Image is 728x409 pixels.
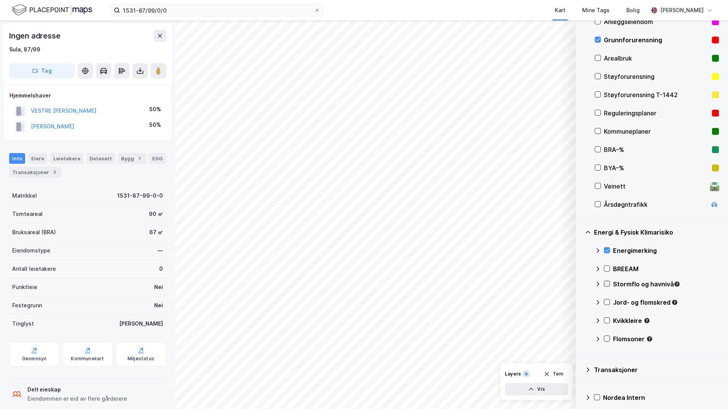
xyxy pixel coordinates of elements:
div: Anleggseiendom [604,17,709,26]
div: Mine Tags [582,6,610,15]
div: Transaksjoner [594,365,719,374]
div: Støyforurensning T-1442 [604,90,709,99]
div: Punktleie [12,283,37,292]
div: Eiendomstype [12,246,50,255]
div: Energimerking [613,246,719,255]
div: Nordea Intern [603,393,719,402]
div: BYA–% [604,163,709,173]
div: 67 ㎡ [149,228,163,237]
div: Tooltip anchor [671,299,678,306]
div: Eiere [28,153,47,164]
div: Bruksareal (BRA) [12,228,56,237]
div: Tooltip anchor [646,336,653,342]
div: BREEAM [613,264,719,273]
div: 9 [522,370,530,378]
div: Layers [505,371,521,377]
div: Kommunekart [71,356,104,362]
div: Matrikkel [12,191,37,200]
div: Geoinnsyn [22,356,47,362]
div: Kvikkleire [613,316,719,325]
div: Delt eieskap [27,385,127,394]
div: 3 [51,168,58,176]
div: [PERSON_NAME] [119,319,163,328]
div: Årsdøgntrafikk [604,200,707,209]
div: Arealbruk [604,54,709,63]
div: Nei [154,301,163,310]
div: Leietakere [50,153,83,164]
div: Datasett [86,153,115,164]
div: Ingen adresse [9,30,62,42]
div: Flomsoner [613,334,719,343]
div: Reguleringsplaner [604,109,709,118]
div: 50% [149,120,161,129]
div: 50% [149,105,161,114]
div: Tooltip anchor [674,281,680,288]
button: Tag [9,63,75,78]
div: Tooltip anchor [643,317,650,324]
div: Nei [154,283,163,292]
div: Tomteareal [12,209,43,219]
button: Vis [505,383,568,395]
div: 90 ㎡ [149,209,163,219]
div: ESG [149,153,166,164]
iframe: Chat Widget [690,372,728,409]
div: Miljøstatus [128,356,154,362]
div: 1 [136,155,143,162]
div: Veinett [604,182,707,191]
div: 0 [159,264,163,273]
div: Grunnforurensning [604,35,709,45]
div: Støyforurensning [604,72,709,81]
div: Festegrunn [12,301,42,310]
div: Info [9,153,25,164]
div: Hjemmelshaver [10,91,166,100]
img: logo.f888ab2527a4732fd821a326f86c7f29.svg [12,3,92,17]
div: 1531-87-99-0-0 [117,191,163,200]
div: Energi & Fysisk Klimarisiko [594,228,719,237]
div: Transaksjoner [9,167,61,177]
div: Bolig [626,6,640,15]
div: [PERSON_NAME] [660,6,704,15]
div: Antall leietakere [12,264,56,273]
div: 🛣️ [709,181,720,191]
div: BRA–% [604,145,709,154]
button: Tøm [539,368,568,380]
div: Kart [555,6,565,15]
div: Eiendommen er eid av flere gårdeiere [27,394,127,403]
div: Bygg [118,153,146,164]
div: Sula, 87/99 [9,45,40,54]
input: Søk på adresse, matrikkel, gårdeiere, leietakere eller personer [120,5,314,16]
div: Kommuneplaner [604,127,709,136]
div: Stormflo og havnivå [613,280,719,289]
div: Tinglyst [12,319,34,328]
div: — [158,246,163,255]
div: Jord- og flomskred [613,298,719,307]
